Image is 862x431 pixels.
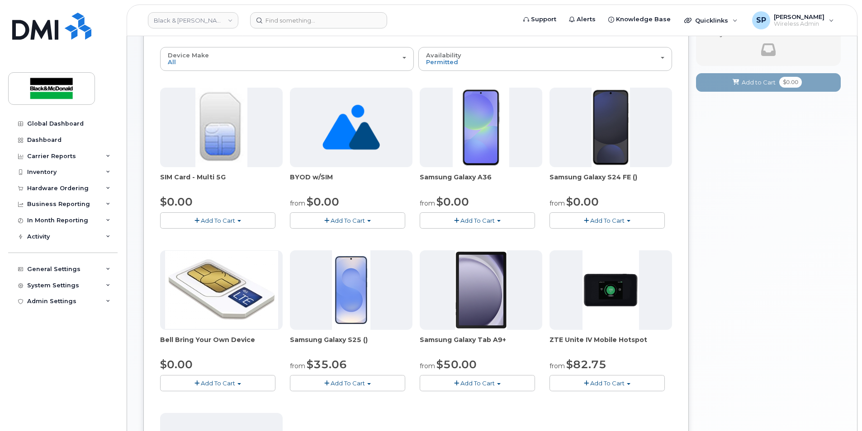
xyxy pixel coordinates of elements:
span: Add To Cart [201,217,235,224]
button: Add to Cart $0.00 [696,73,841,92]
span: Quicklinks [695,17,728,24]
img: phone23268.JPG [583,250,639,330]
a: Support [517,10,563,28]
span: Device Make [168,52,209,59]
div: Samsung Galaxy Tab A9+ [420,335,542,353]
div: SIM Card - Multi 5G [160,173,283,191]
span: $0.00 [160,195,193,208]
button: Add To Cart [420,212,535,228]
button: Add To Cart [160,375,275,391]
span: $35.06 [307,358,347,371]
span: [PERSON_NAME] [774,13,824,20]
span: Availability [426,52,461,59]
small: from [290,199,305,207]
span: Wireless Admin [774,20,824,28]
span: Alerts [577,15,596,24]
span: $0.00 [779,77,802,88]
a: Knowledge Base [602,10,677,28]
div: Samsung Galaxy S24 FE () [549,173,672,191]
div: Spencer Pearson [746,11,840,29]
span: Add To Cart [460,379,495,387]
span: Add To Cart [590,217,625,224]
a: Alerts [563,10,602,28]
button: Add To Cart [290,375,405,391]
span: SP [756,15,766,26]
span: $0.00 [307,195,339,208]
img: phone23886.JPG [453,88,510,167]
div: BYOD w/SIM [290,173,412,191]
small: from [420,362,435,370]
img: no_image_found-2caef05468ed5679b831cfe6fc140e25e0c280774317ffc20a367ab7fd17291e.png [322,88,380,167]
button: Add To Cart [549,212,665,228]
img: 00D627D4-43E9-49B7-A367-2C99342E128C.jpg [195,88,247,167]
span: $82.75 [566,358,606,371]
span: Add to Cart [742,78,776,87]
button: Add To Cart [549,375,665,391]
span: Add To Cart [331,379,365,387]
span: $50.00 [436,358,477,371]
span: Add To Cart [331,217,365,224]
button: Add To Cart [290,212,405,228]
div: Quicklinks [678,11,744,29]
button: Device Make All [160,47,414,70]
span: Support [531,15,556,24]
button: Add To Cart [420,375,535,391]
span: All [168,58,176,66]
span: $0.00 [160,358,193,371]
span: $0.00 [566,195,599,208]
div: Samsung Galaxy A36 [420,173,542,191]
img: phone23817.JPG [332,250,371,330]
span: Knowledge Base [616,15,671,24]
div: Samsung Galaxy S25 () [290,335,412,353]
small: from [549,199,565,207]
span: Permitted [426,58,458,66]
input: Find something... [250,12,387,28]
span: $0.00 [436,195,469,208]
span: Add To Cart [460,217,495,224]
small: from [549,362,565,370]
img: phone23884.JPG [455,250,507,330]
div: ZTE Unite IV Mobile Hotspot [549,335,672,353]
img: phone23929.JPG [592,88,630,167]
div: Bell Bring Your Own Device [160,335,283,353]
button: Availability Permitted [418,47,672,70]
small: from [290,362,305,370]
span: Add To Cart [590,379,625,387]
button: Add To Cart [160,212,275,228]
a: Black & McDonald (0553708037) [148,12,238,28]
small: from [420,199,435,207]
img: phone23274.JPG [165,251,278,329]
span: Add To Cart [201,379,235,387]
